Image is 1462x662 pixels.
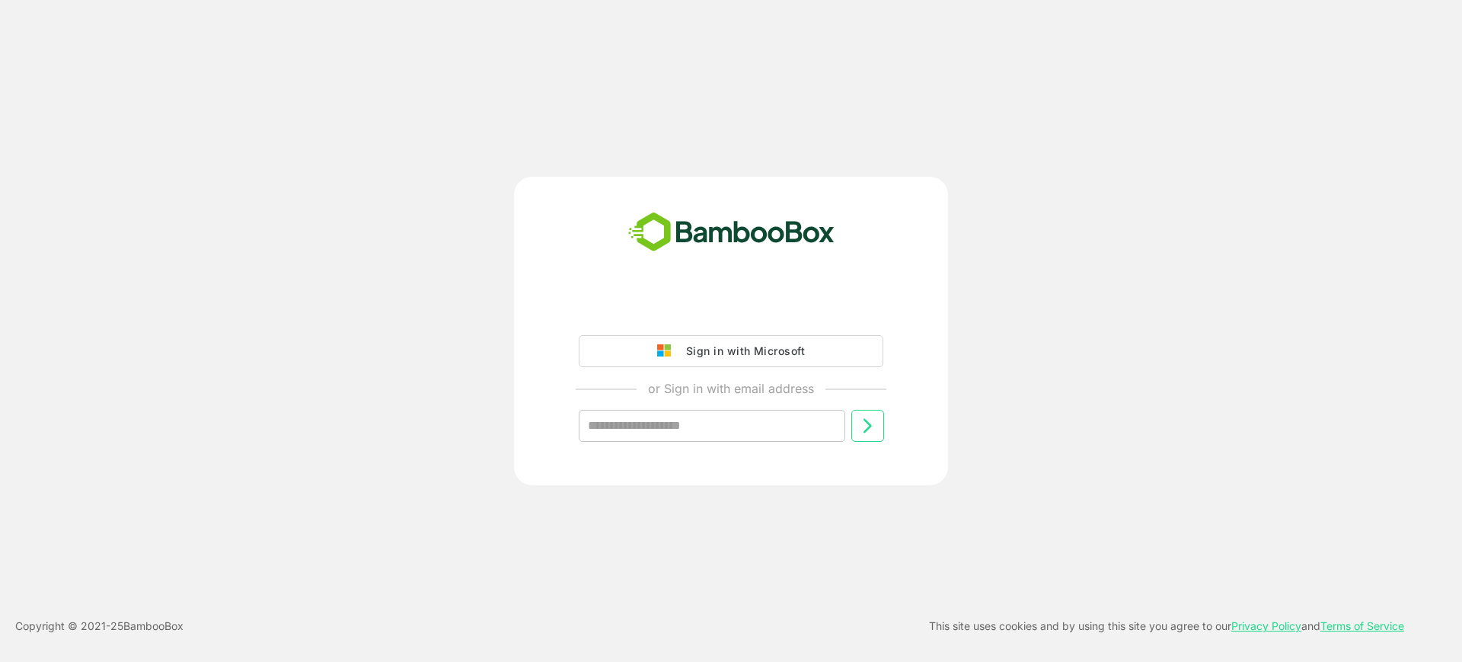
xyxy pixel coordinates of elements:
div: Sign in with Microsoft [678,341,805,361]
p: or Sign in with email address [648,379,814,398]
p: Copyright © 2021- 25 BambooBox [15,617,184,635]
img: google [657,344,678,358]
a: Terms of Service [1320,619,1404,632]
p: This site uses cookies and by using this site you agree to our and [929,617,1404,635]
a: Privacy Policy [1231,619,1301,632]
button: Sign in with Microsoft [579,335,883,367]
iframe: Sign in with Google Button [571,293,891,326]
img: bamboobox [620,207,843,257]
